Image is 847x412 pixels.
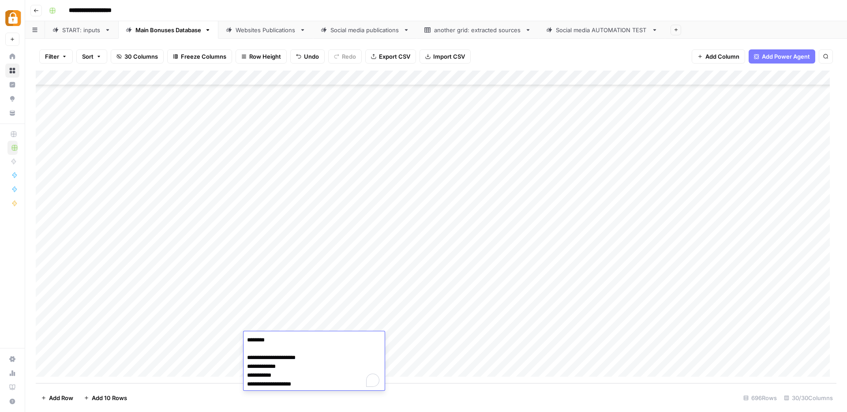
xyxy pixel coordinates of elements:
span: Export CSV [379,52,410,61]
button: Redo [328,49,362,64]
a: Opportunities [5,92,19,106]
a: Social media AUTOMATION TEST [539,21,665,39]
span: Row Height [249,52,281,61]
div: another grid: extracted sources [434,26,521,34]
div: START: inputs [62,26,101,34]
button: Import CSV [420,49,471,64]
button: Add 10 Rows [79,391,132,405]
a: Browse [5,64,19,78]
div: Social media publications [330,26,400,34]
textarea: To enrich screen reader interactions, please activate Accessibility in Grammarly extension settings [244,334,385,390]
a: Settings [5,352,19,366]
a: START: inputs [45,21,118,39]
button: Undo [290,49,325,64]
a: another grid: extracted sources [417,21,539,39]
a: Websites Publications [218,21,313,39]
button: Freeze Columns [167,49,232,64]
a: Home [5,49,19,64]
span: Sort [82,52,94,61]
div: Social media AUTOMATION TEST [556,26,648,34]
a: Your Data [5,106,19,120]
a: Main Bonuses Database [118,21,218,39]
button: Export CSV [365,49,416,64]
div: Main Bonuses Database [135,26,201,34]
button: Filter [39,49,73,64]
span: Add Power Agent [762,52,810,61]
span: Filter [45,52,59,61]
a: Learning Hub [5,380,19,394]
div: 30/30 Columns [780,391,836,405]
span: 30 Columns [124,52,158,61]
button: Workspace: Adzz [5,7,19,29]
button: Add Column [692,49,745,64]
button: 30 Columns [111,49,164,64]
button: Help + Support [5,394,19,408]
button: Row Height [236,49,287,64]
span: Add Row [49,393,73,402]
button: Add Row [36,391,79,405]
a: Insights [5,78,19,92]
img: Adzz Logo [5,10,21,26]
button: Sort [76,49,107,64]
span: Add 10 Rows [92,393,127,402]
span: Import CSV [433,52,465,61]
span: Freeze Columns [181,52,226,61]
span: Redo [342,52,356,61]
span: Undo [304,52,319,61]
a: Usage [5,366,19,380]
a: Social media publications [313,21,417,39]
span: Add Column [705,52,739,61]
div: 696 Rows [740,391,780,405]
div: Websites Publications [236,26,296,34]
button: Add Power Agent [749,49,815,64]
